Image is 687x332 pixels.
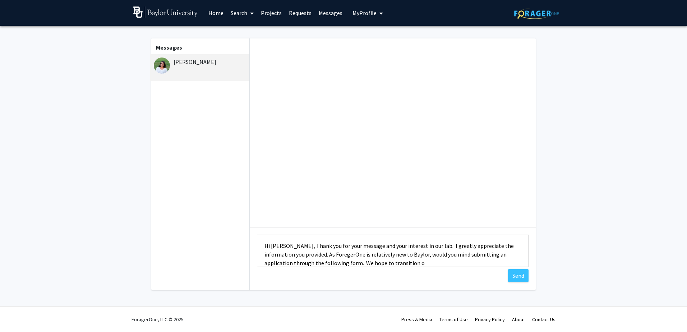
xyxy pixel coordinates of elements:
[285,0,315,26] a: Requests
[156,44,182,51] b: Messages
[512,316,525,323] a: About
[475,316,505,323] a: Privacy Policy
[401,316,432,323] a: Press & Media
[315,0,346,26] a: Messages
[132,307,184,332] div: ForagerOne, LLC © 2025
[257,0,285,26] a: Projects
[154,57,248,66] div: [PERSON_NAME]
[133,6,198,18] img: Baylor University Logo
[532,316,555,323] a: Contact Us
[205,0,227,26] a: Home
[257,235,529,267] textarea: Message
[508,269,529,282] button: Send
[439,316,468,323] a: Terms of Use
[154,57,170,74] img: Rishika Kohli
[352,9,377,17] span: My Profile
[5,300,31,327] iframe: Chat
[514,8,559,19] img: ForagerOne Logo
[227,0,257,26] a: Search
